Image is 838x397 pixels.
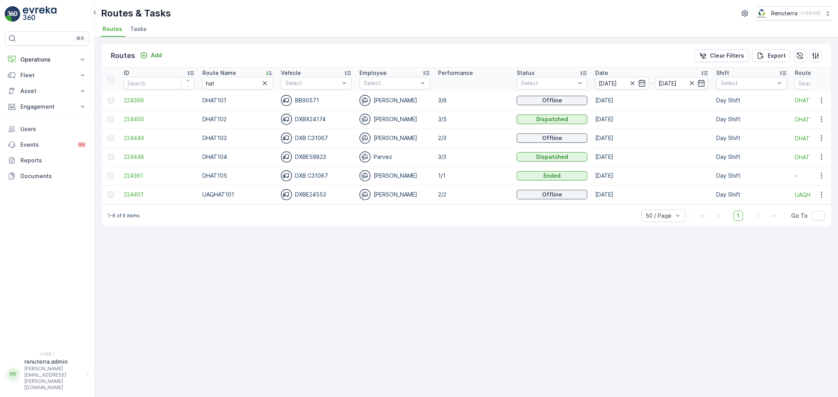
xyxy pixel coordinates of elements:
p: DHAT105 [202,172,273,180]
p: ⌘B [76,35,84,42]
div: Toggle Row Selected [108,173,114,179]
p: Performance [438,69,473,77]
div: Toggle Row Selected [108,191,114,198]
p: Vehicle [281,69,301,77]
div: DXBE59823 [281,151,352,162]
p: DHAT102 [202,115,273,123]
p: 99 [79,142,85,148]
p: Asset [20,87,74,95]
td: [DATE] [591,166,712,185]
p: UAQHAT101 [202,191,273,198]
td: [DATE] [591,91,712,110]
p: Select [521,79,575,87]
span: v 1.50.1 [5,351,90,356]
p: renuterra.admin [24,358,83,366]
a: Reports [5,153,90,168]
p: Routes [111,50,135,61]
button: Offline [517,96,587,105]
img: logo_light-DOdMpM7g.png [23,6,57,22]
p: 1/1 [438,172,509,180]
p: 3/3 [438,153,509,161]
span: Go To [791,212,808,220]
td: [DATE] [591,185,712,204]
p: DHAT104 [202,153,273,161]
img: svg%3e [281,170,292,181]
img: svg%3e [359,95,370,106]
p: Offline [542,134,562,142]
p: Day Shift [716,134,787,142]
input: Search [124,77,194,89]
a: 224361 [124,172,194,180]
div: [PERSON_NAME] [359,133,430,144]
a: 224400 [124,115,194,123]
img: svg%3e [281,95,292,106]
p: Day Shift [716,97,787,104]
button: RRrenuterra.admin[PERSON_NAME][EMAIL_ADDRESS][PERSON_NAME][DOMAIN_NAME] [5,358,90,391]
img: svg%3e [359,151,370,162]
button: Add [137,51,165,60]
input: dd/mm/yyyy [655,77,709,89]
a: Events99 [5,137,90,153]
a: Documents [5,168,90,184]
img: svg%3e [359,133,370,144]
p: ID [124,69,129,77]
p: Route Plan [795,69,824,77]
p: Day Shift [716,172,787,180]
div: Toggle Row Selected [108,116,114,122]
div: DXB C31067 [281,170,352,181]
p: - [651,78,653,88]
p: Route Name [202,69,236,77]
img: svg%3e [281,151,292,162]
p: DHAT103 [202,134,273,142]
button: Offline [517,133,587,143]
p: Operations [20,56,74,64]
p: 2/3 [438,134,509,142]
img: svg%3e [281,189,292,200]
a: 224448 [124,153,194,161]
a: Users [5,121,90,137]
div: Toggle Row Selected [108,97,114,104]
button: Offline [517,190,587,199]
button: Asset [5,83,90,99]
p: Select [364,79,418,87]
a: 224399 [124,97,194,104]
img: svg%3e [359,170,370,181]
div: [PERSON_NAME] [359,95,430,106]
p: Select [285,79,339,87]
p: DHAT101 [202,97,273,104]
p: Fleet [20,71,74,79]
div: [PERSON_NAME] [359,170,430,181]
button: Renuterra(+04:00) [756,6,832,20]
img: svg%3e [359,189,370,200]
p: Day Shift [716,115,787,123]
p: Ended [543,172,561,180]
span: 224449 [124,134,194,142]
button: Clear Filters [694,49,749,62]
p: Users [20,125,86,133]
td: [DATE] [591,129,712,148]
button: Ended [517,171,587,180]
button: Dispatched [517,115,587,124]
button: Dispatched [517,152,587,162]
div: BB90571 [281,95,352,106]
p: [PERSON_NAME][EMAIL_ADDRESS][PERSON_NAME][DOMAIN_NAME] [24,366,83,391]
img: svg%3e [281,133,292,144]
div: [PERSON_NAME] [359,114,430,125]
td: [DATE] [591,110,712,129]
img: Screenshot_2024-07-26_at_13.33.01.png [756,9,768,18]
div: DXBX24174 [281,114,352,125]
p: Day Shift [716,153,787,161]
p: Select [721,79,775,87]
p: Engagement [20,103,74,111]
span: 224401 [124,191,194,198]
p: Shift [716,69,729,77]
div: Toggle Row Selected [108,154,114,160]
td: [DATE] [591,148,712,166]
p: Offline [542,191,562,198]
div: RR [7,368,19,381]
p: Documents [20,172,86,180]
p: Day Shift [716,191,787,198]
